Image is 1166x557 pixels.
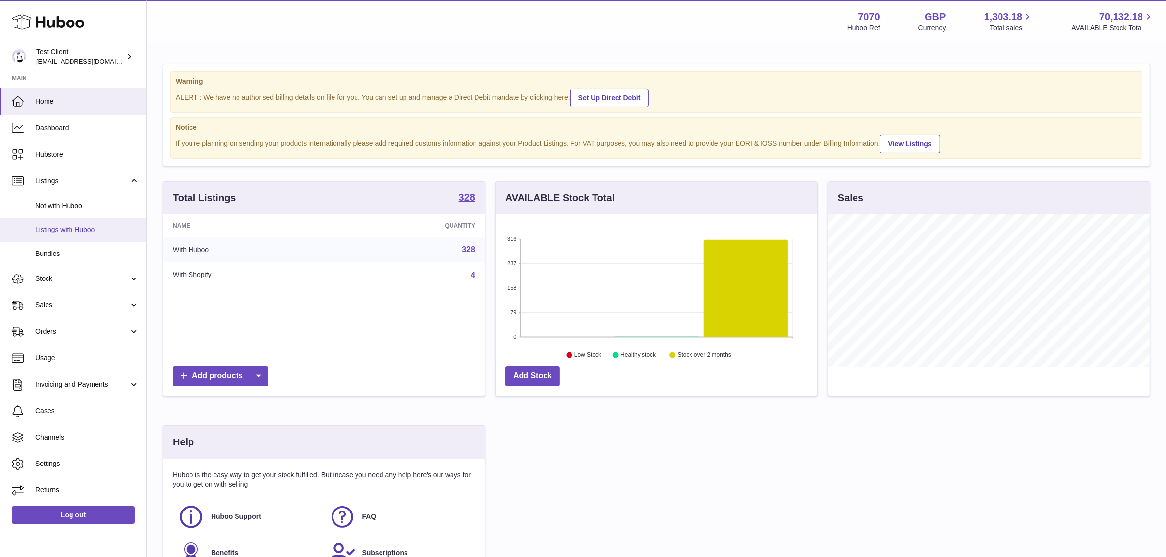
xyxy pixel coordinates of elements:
h3: Help [173,436,194,449]
a: Add products [173,366,268,386]
td: With Shopify [163,262,336,288]
text: 158 [507,285,516,291]
h3: Total Listings [173,191,236,205]
a: 1,303.18 Total sales [984,10,1034,33]
span: AVAILABLE Stock Total [1071,23,1154,33]
strong: GBP [925,10,946,23]
span: 1,303.18 [984,10,1023,23]
span: Returns [35,486,139,495]
th: Quantity [336,214,485,237]
span: Stock [35,274,129,283]
span: Dashboard [35,123,139,133]
text: 316 [507,236,516,242]
strong: 7070 [858,10,880,23]
text: Low Stock [574,352,602,359]
span: Bundles [35,249,139,258]
a: Set Up Direct Debit [570,89,649,107]
strong: Notice [176,123,1137,132]
h3: Sales [838,191,863,205]
span: Cases [35,406,139,416]
span: Invoicing and Payments [35,380,129,389]
p: Huboo is the easy way to get your stock fulfilled. But incase you need any help here's our ways f... [173,470,475,489]
div: ALERT : We have no authorised billing details on file for you. You can set up and manage a Direct... [176,87,1137,107]
a: Huboo Support [178,504,319,530]
a: FAQ [329,504,471,530]
a: Log out [12,506,135,524]
span: Not with Huboo [35,201,139,210]
span: Settings [35,459,139,468]
text: Healthy stock [620,352,656,359]
text: 79 [510,309,516,315]
div: Huboo Ref [847,23,880,33]
text: Stock over 2 months [678,352,731,359]
strong: Warning [176,77,1137,86]
span: Sales [35,301,129,310]
img: internalAdmin-7070@internal.huboo.com [12,49,26,64]
div: If you're planning on sending your products internationally please add required customs informati... [176,133,1137,153]
a: 328 [462,245,475,254]
span: Orders [35,327,129,336]
span: Total sales [990,23,1033,33]
a: View Listings [880,135,940,153]
div: Test Client [36,47,124,66]
text: 237 [507,260,516,266]
a: 70,132.18 AVAILABLE Stock Total [1071,10,1154,33]
span: Listings with Huboo [35,225,139,234]
span: Huboo Support [211,512,261,521]
a: 4 [471,271,475,279]
span: FAQ [362,512,377,521]
strong: 328 [459,192,475,202]
span: Hubstore [35,150,139,159]
span: Listings [35,176,129,186]
div: Currency [918,23,946,33]
span: 70,132.18 [1099,10,1143,23]
th: Name [163,214,336,237]
a: 328 [459,192,475,204]
h3: AVAILABLE Stock Total [505,191,615,205]
span: [EMAIL_ADDRESS][DOMAIN_NAME] [36,57,144,65]
td: With Huboo [163,237,336,262]
span: Home [35,97,139,106]
span: Usage [35,353,139,363]
a: Add Stock [505,366,560,386]
text: 0 [513,334,516,340]
span: Channels [35,433,139,442]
